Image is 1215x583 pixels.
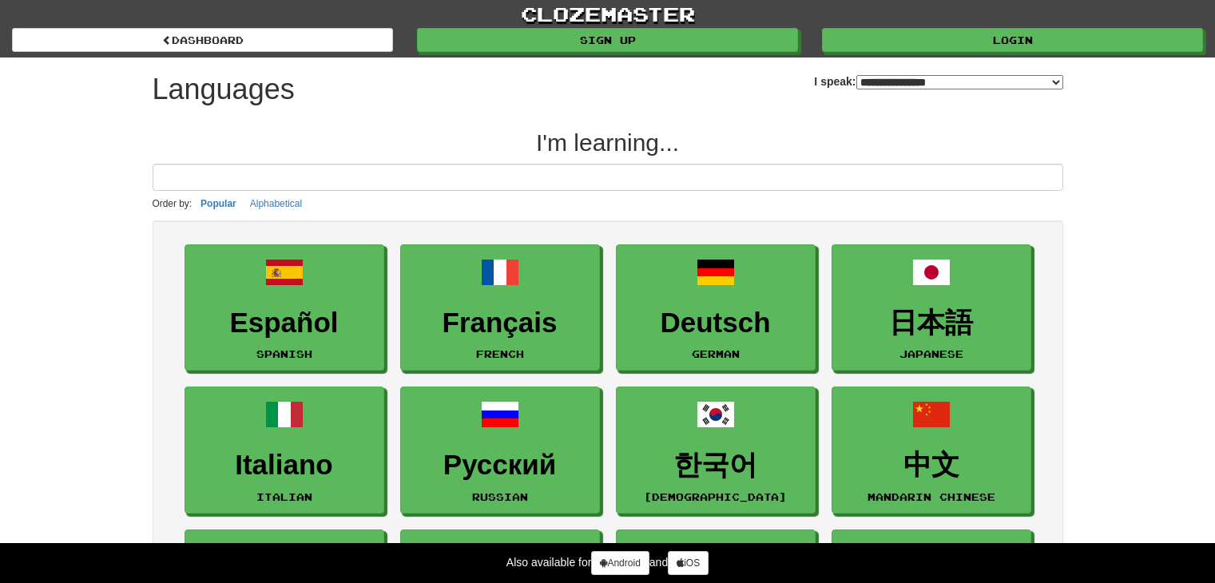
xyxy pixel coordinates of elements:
h1: Languages [153,73,295,105]
h3: Français [409,307,591,339]
small: [DEMOGRAPHIC_DATA] [644,491,787,502]
label: I speak: [814,73,1062,89]
a: ItalianoItalian [185,387,384,514]
small: Spanish [256,348,312,359]
a: Android [591,551,649,575]
a: FrançaisFrench [400,244,600,371]
small: Italian [256,491,312,502]
h3: Deutsch [625,307,807,339]
h3: Español [193,307,375,339]
select: I speak: [856,75,1063,89]
a: 中文Mandarin Chinese [832,387,1031,514]
a: Sign up [417,28,798,52]
a: 日本語Japanese [832,244,1031,371]
h3: 日本語 [840,307,1022,339]
h3: Русский [409,450,591,481]
a: EspañolSpanish [185,244,384,371]
h3: 한국어 [625,450,807,481]
h3: 中文 [840,450,1022,481]
a: РусскийRussian [400,387,600,514]
small: Japanese [899,348,963,359]
a: DeutschGerman [616,244,816,371]
h3: Italiano [193,450,375,481]
small: Russian [472,491,528,502]
a: iOS [668,551,709,575]
small: Mandarin Chinese [868,491,995,502]
a: Login [822,28,1203,52]
a: dashboard [12,28,393,52]
small: German [692,348,740,359]
small: French [476,348,524,359]
small: Order by: [153,198,193,209]
button: Alphabetical [245,195,307,212]
h2: I'm learning... [153,129,1063,156]
a: 한국어[DEMOGRAPHIC_DATA] [616,387,816,514]
button: Popular [196,195,241,212]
